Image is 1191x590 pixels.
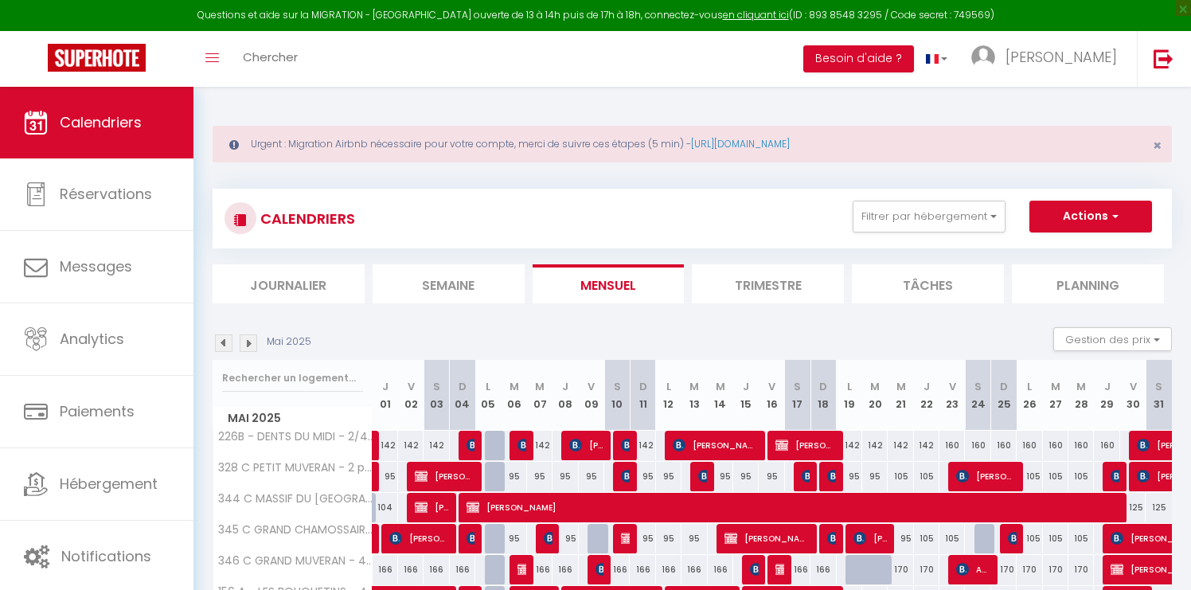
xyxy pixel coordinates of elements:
[467,523,475,553] span: [PERSON_NAME]
[1146,493,1172,522] div: 125
[837,462,862,491] div: 95
[373,462,381,492] a: [PERSON_NAME] Belaieff
[656,462,681,491] div: 95
[827,461,836,491] span: [PERSON_NAME]
[61,546,151,566] span: Notifications
[408,379,415,394] abbr: V
[424,360,449,431] th: 03
[604,555,630,584] div: 166
[827,523,836,553] span: [PERSON_NAME]
[510,379,519,394] abbr: M
[630,524,655,553] div: 95
[862,431,888,460] div: 142
[974,379,982,394] abbr: S
[673,430,758,460] span: [PERSON_NAME]
[527,360,553,431] th: 07
[847,379,852,394] abbr: L
[1130,379,1137,394] abbr: V
[1053,327,1172,351] button: Gestion des prix
[517,554,526,584] span: [PERSON_NAME]
[888,555,913,584] div: 170
[853,523,888,553] span: [PERSON_NAME]
[681,524,707,553] div: 95
[1076,379,1086,394] abbr: M
[415,492,449,522] span: [PERSON_NAME]
[775,430,835,460] span: [PERSON_NAME] Et [PERSON_NAME]
[1006,47,1117,67] span: [PERSON_NAME]
[724,523,810,553] span: [PERSON_NAME]
[533,264,685,303] li: Mensuel
[896,379,906,394] abbr: M
[956,461,1016,491] span: [PERSON_NAME]
[1017,360,1042,431] th: 26
[743,379,749,394] abbr: J
[415,461,474,491] span: [PERSON_NAME]
[1017,431,1042,460] div: 160
[553,360,578,431] th: 08
[870,379,880,394] abbr: M
[971,45,995,69] img: ...
[604,360,630,431] th: 10
[267,334,311,350] p: Mai 2025
[621,430,630,460] span: [PERSON_NAME]
[1043,462,1068,491] div: 105
[939,360,965,431] th: 23
[939,524,965,553] div: 105
[914,360,939,431] th: 22
[733,462,759,491] div: 95
[467,430,475,460] span: [PERSON_NAME]
[373,264,525,303] li: Semaine
[213,407,372,430] span: Mai 2025
[888,524,913,553] div: 95
[768,379,775,394] abbr: V
[956,554,990,584] span: Ange Pupillo
[837,431,862,460] div: 142
[433,379,440,394] abbr: S
[759,360,784,431] th: 16
[1000,379,1008,394] abbr: D
[689,379,699,394] abbr: M
[527,431,553,460] div: 142
[1153,139,1162,153] button: Close
[914,462,939,491] div: 105
[475,360,501,431] th: 05
[231,31,310,87] a: Chercher
[459,379,467,394] abbr: D
[1012,264,1164,303] li: Planning
[837,360,862,431] th: 19
[1155,379,1162,394] abbr: S
[1068,524,1094,553] div: 105
[681,360,707,431] th: 13
[389,523,449,553] span: [PERSON_NAME]
[656,524,681,553] div: 95
[965,431,990,460] div: 160
[1146,360,1172,431] th: 31
[810,360,836,431] th: 18
[1120,493,1146,522] div: 125
[501,462,526,491] div: 95
[708,360,733,431] th: 14
[965,360,990,431] th: 24
[656,555,681,584] div: 166
[486,379,490,394] abbr: L
[450,360,475,431] th: 04
[914,431,939,460] div: 142
[373,555,398,584] div: 166
[614,379,621,394] abbr: S
[959,31,1137,87] a: ... [PERSON_NAME]
[424,555,449,584] div: 166
[802,461,810,491] span: [PERSON_NAME]
[1068,360,1094,431] th: 28
[991,431,1017,460] div: 160
[60,401,135,421] span: Paiements
[517,430,526,460] span: [PERSON_NAME]
[991,360,1017,431] th: 25
[216,493,375,505] span: 344 C MASSIF DU [GEOGRAPHIC_DATA] - 2/3 personnes
[723,8,789,21] a: en cliquant ici
[733,360,759,431] th: 15
[888,360,913,431] th: 21
[216,431,375,443] span: 226B - DENTS DU MIDI - 2/4 personnes
[60,329,124,349] span: Analytics
[666,379,671,394] abbr: L
[60,112,142,132] span: Calendriers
